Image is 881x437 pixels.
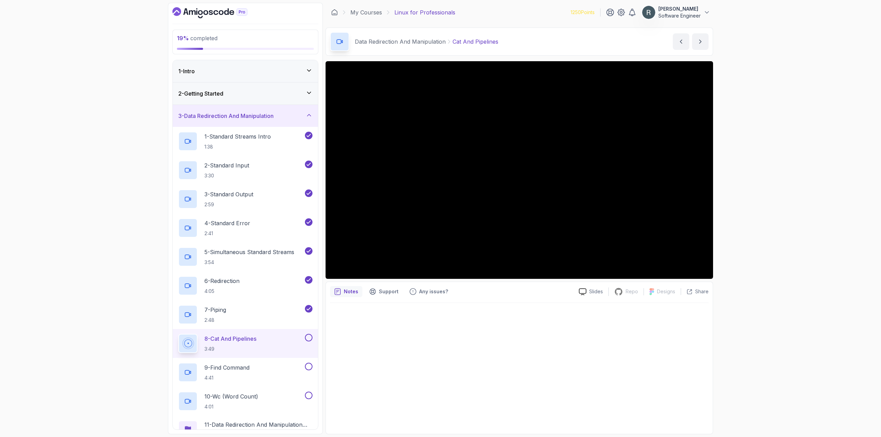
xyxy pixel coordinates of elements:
p: 2:59 [204,201,253,208]
p: Share [695,288,709,295]
button: 3-Data Redirection And Manipulation [173,105,318,127]
p: 7 - Piping [204,306,226,314]
p: Support [379,288,399,295]
a: Dashboard [331,9,338,16]
p: 1250 Points [571,9,595,16]
button: 4-Standard Error2:41 [178,218,312,238]
p: 2 - Standard Input [204,161,249,170]
button: 10-Wc (Word Count)4:01 [178,392,312,411]
p: Any issues? [419,288,448,295]
button: previous content [673,33,689,50]
iframe: 8 - Cat and pipelines [326,61,713,279]
p: Notes [344,288,358,295]
button: 1-Standard Streams Intro1:38 [178,132,312,151]
p: 3:49 [204,346,256,352]
p: 10 - Wc (Word Count) [204,392,258,401]
a: My Courses [350,8,382,17]
a: Slides [573,288,608,295]
p: Designs [657,288,675,295]
p: [PERSON_NAME] [658,6,701,12]
button: Feedback button [405,286,452,297]
p: Slides [589,288,603,295]
button: 5-Simultaneous Standard Streams3:54 [178,247,312,266]
button: notes button [330,286,362,297]
p: 2:41 [204,230,250,237]
button: 3-Standard Output2:59 [178,189,312,209]
button: 2-Standard Input3:30 [178,161,312,180]
p: 4:01 [204,403,258,410]
p: 11 - Data Redirection and Manipulation Quiz [204,420,312,429]
p: 9 - Find Command [204,363,250,372]
p: Cat And Pipelines [453,37,498,46]
button: Support button [365,286,403,297]
button: user profile image[PERSON_NAME]Software Engineer [642,6,710,19]
button: 7-Piping2:48 [178,305,312,324]
p: 8 - Cat And Pipelines [204,335,256,343]
button: 1-Intro [173,60,318,82]
p: Data Redirection And Manipulation [355,37,446,46]
button: Share [681,288,709,295]
p: Repo [626,288,638,295]
h3: 1 - Intro [178,67,195,75]
p: 3:30 [204,172,249,179]
p: 6 - Redirection [204,277,240,285]
p: 3:54 [204,259,294,266]
p: 4:41 [204,374,250,381]
p: 4:05 [204,288,240,295]
button: 2-Getting Started [173,83,318,105]
span: 19 % [177,35,189,42]
p: 5 - Simultaneous Standard Streams [204,248,294,256]
p: 1:38 [204,143,271,150]
button: 9-Find Command4:41 [178,363,312,382]
p: 4 - Standard Error [204,219,250,227]
a: Dashboard [172,7,263,18]
p: Software Engineer [658,12,701,19]
span: completed [177,35,217,42]
p: Linux for Professionals [394,8,455,17]
button: 8-Cat And Pipelines3:49 [178,334,312,353]
p: 2:48 [204,317,226,324]
p: 3 - Standard Output [204,190,253,198]
p: 1 - Standard Streams Intro [204,132,271,141]
button: next content [692,33,709,50]
img: user profile image [642,6,655,19]
button: 6-Redirection4:05 [178,276,312,295]
h3: 2 - Getting Started [178,89,223,98]
h3: 3 - Data Redirection And Manipulation [178,112,274,120]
